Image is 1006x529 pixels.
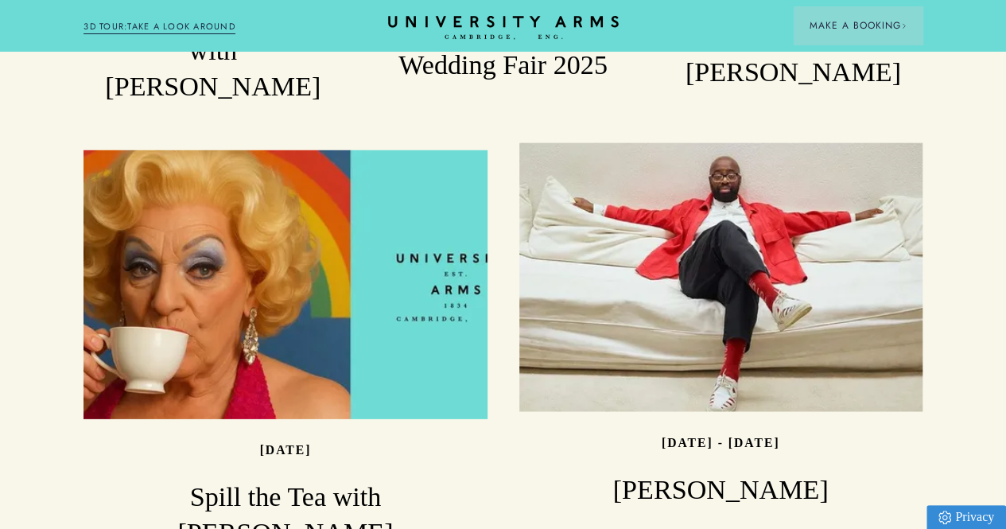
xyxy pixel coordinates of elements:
a: Home [388,16,619,41]
img: Privacy [938,511,951,524]
p: [DATE] - [DATE] [662,436,780,449]
a: image-63efcffb29ce67d5b9b5c31fb65ce327b57d730d-750x563-jpg [DATE] - [DATE] [PERSON_NAME] [519,143,922,508]
a: 3D TOUR:TAKE A LOOK AROUND [84,20,235,34]
span: Make a Booking [810,18,907,33]
p: [DATE] [260,443,312,457]
a: Privacy [926,505,1006,529]
img: Arrow icon [901,23,907,29]
button: Make a BookingArrow icon [794,6,922,45]
h3: [PERSON_NAME] [519,471,922,507]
